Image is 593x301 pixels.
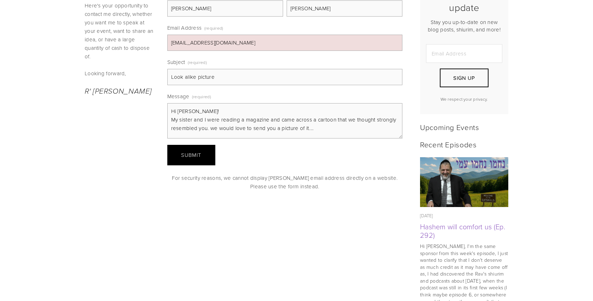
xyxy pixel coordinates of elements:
[426,44,502,63] input: Email Address
[192,92,211,102] span: (required)
[420,212,433,219] time: [DATE]
[453,74,475,82] span: Sign Up
[181,151,201,159] span: Submit
[420,157,509,207] img: Hashem will comfort us (Ep. 292)
[426,18,502,33] p: Stay you up-to-date on new blog posts, shiurim, and more!
[167,145,215,165] button: SubmitSubmit
[426,96,502,102] p: We respect your privacy.
[85,69,155,78] p: Looking forward,
[167,103,403,138] textarea: Hi [PERSON_NAME]! My sister and I were reading a magazine and came across a cartoon that we thoug...
[188,57,207,67] span: (required)
[420,140,508,149] h2: Recent Episodes
[167,24,202,31] span: Email Address
[167,58,185,66] span: Subject
[204,23,223,33] span: (required)
[85,1,155,61] p: Here's your opportunity to contact me directly, whether you want me to speak at your event, want ...
[167,174,403,191] p: For security reasons, we cannot display [PERSON_NAME] email address directly on a website. Please...
[420,222,505,240] a: Hashem will comfort us (Ep. 292)
[85,87,152,96] em: R' [PERSON_NAME]
[420,123,508,131] h2: Upcoming Events
[440,69,489,87] button: Sign Up
[167,93,190,100] span: Message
